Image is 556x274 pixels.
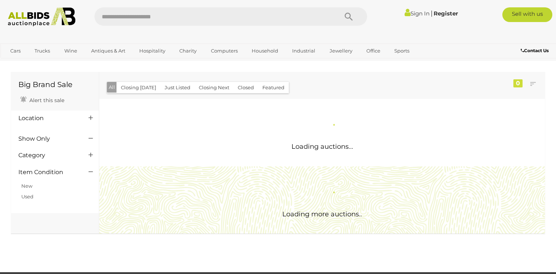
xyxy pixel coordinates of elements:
[18,136,78,142] h4: Show Only
[28,97,64,104] span: Alert this sale
[18,169,78,176] h4: Item Condition
[18,152,78,159] h4: Category
[18,115,78,122] h4: Location
[434,10,458,17] a: Register
[6,57,67,69] a: [GEOGRAPHIC_DATA]
[116,82,161,93] button: Closing [DATE]
[287,45,320,57] a: Industrial
[513,79,523,87] div: 0
[160,82,195,93] button: Just Listed
[86,45,130,57] a: Antiques & Art
[282,210,362,218] span: Loading more auctions..
[390,45,414,57] a: Sports
[194,82,234,93] button: Closing Next
[247,45,283,57] a: Household
[521,48,549,53] b: Contact Us
[4,7,79,26] img: Allbids.com.au
[30,45,55,57] a: Trucks
[325,45,357,57] a: Jewellery
[175,45,201,57] a: Charity
[330,7,367,26] button: Search
[107,82,117,93] button: All
[431,9,433,17] span: |
[362,45,385,57] a: Office
[258,82,289,93] button: Featured
[18,94,66,105] a: Alert this sale
[21,183,32,189] a: New
[134,45,170,57] a: Hospitality
[405,10,430,17] a: Sign In
[18,80,92,89] h1: Big Brand Sale
[233,82,258,93] button: Closed
[521,47,550,55] a: Contact Us
[21,194,33,199] a: Used
[291,143,353,151] span: Loading auctions...
[206,45,243,57] a: Computers
[502,7,552,22] a: Sell with us
[60,45,82,57] a: Wine
[6,45,25,57] a: Cars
